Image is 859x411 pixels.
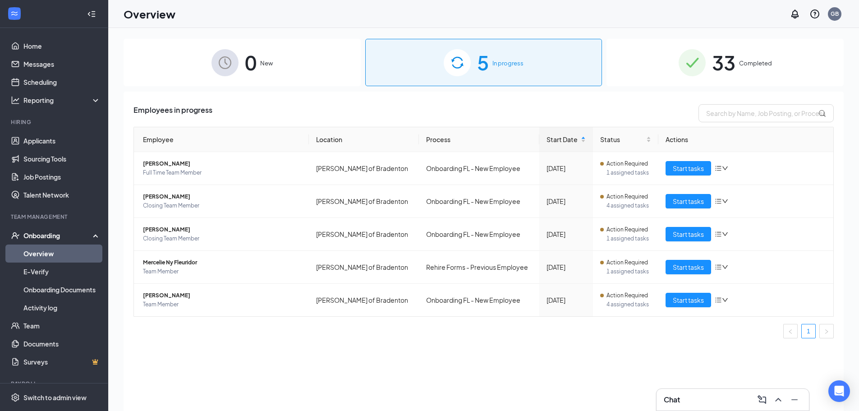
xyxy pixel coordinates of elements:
button: Start tasks [666,293,711,307]
button: Start tasks [666,260,711,274]
div: [DATE] [547,229,586,239]
span: 1 assigned tasks [606,168,651,177]
a: Onboarding Documents [23,281,101,299]
span: bars [715,263,722,271]
span: left [788,329,793,334]
td: Onboarding FL - New Employee [419,284,539,316]
td: Onboarding FL - New Employee [419,218,539,251]
span: [PERSON_NAME] [143,159,302,168]
a: Activity log [23,299,101,317]
a: Documents [23,335,101,353]
li: 1 [801,324,816,338]
span: bars [715,231,722,238]
span: Full Time Team Member [143,168,302,177]
button: ComposeMessage [755,393,769,407]
a: Home [23,37,101,55]
span: Action Required [606,192,648,201]
div: Open Intercom Messenger [828,380,850,402]
span: down [722,231,728,237]
button: right [819,324,834,338]
span: Start tasks [673,295,704,305]
span: down [722,264,728,270]
span: Closing Team Member [143,201,302,210]
button: Start tasks [666,161,711,175]
button: Minimize [787,393,802,407]
a: Team [23,317,101,335]
a: Overview [23,245,101,263]
h1: Overview [124,6,175,22]
svg: QuestionInfo [809,9,820,19]
th: Process [419,127,539,152]
span: Start tasks [673,229,704,239]
div: Onboarding [23,231,93,240]
div: Switch to admin view [23,393,87,402]
td: [PERSON_NAME] of Bradenton [309,185,419,218]
span: In progress [492,59,524,68]
span: [PERSON_NAME] [143,192,302,201]
button: Start tasks [666,194,711,208]
span: bars [715,198,722,205]
span: Start Date [547,134,579,144]
span: bars [715,165,722,172]
td: [PERSON_NAME] of Bradenton [309,218,419,251]
svg: WorkstreamLogo [10,9,19,18]
td: Rehire Forms - Previous Employee [419,251,539,284]
span: [PERSON_NAME] [143,291,302,300]
a: 1 [802,324,815,338]
a: Scheduling [23,73,101,91]
span: Start tasks [673,163,704,173]
span: Action Required [606,291,648,300]
div: [DATE] [547,295,586,305]
th: Status [593,127,658,152]
span: Team Member [143,300,302,309]
span: New [260,59,273,68]
div: Payroll [11,380,99,388]
svg: Settings [11,393,20,402]
span: bars [715,296,722,304]
div: GB [831,10,839,18]
svg: ComposeMessage [757,394,767,405]
svg: Minimize [789,394,800,405]
a: Applicants [23,132,101,150]
span: down [722,165,728,171]
span: 4 assigned tasks [606,201,651,210]
button: ChevronUp [771,393,786,407]
td: [PERSON_NAME] of Bradenton [309,284,419,316]
td: [PERSON_NAME] of Bradenton [309,152,419,185]
div: [DATE] [547,163,586,173]
th: Employee [134,127,309,152]
td: Onboarding FL - New Employee [419,185,539,218]
div: Hiring [11,118,99,126]
input: Search by Name, Job Posting, or Process [698,104,834,122]
a: SurveysCrown [23,353,101,371]
a: Messages [23,55,101,73]
span: 1 assigned tasks [606,234,651,243]
a: Job Postings [23,168,101,186]
span: down [722,297,728,303]
a: E-Verify [23,263,101,281]
span: Action Required [606,258,648,267]
td: [PERSON_NAME] of Bradenton [309,251,419,284]
button: left [783,324,798,338]
span: Start tasks [673,196,704,206]
th: Location [309,127,419,152]
h3: Chat [664,395,680,405]
span: Action Required [606,159,648,168]
span: [PERSON_NAME] [143,225,302,234]
svg: UserCheck [11,231,20,240]
svg: Analysis [11,96,20,105]
li: Next Page [819,324,834,338]
span: Employees in progress [133,104,212,122]
div: Team Management [11,213,99,221]
th: Actions [658,127,833,152]
div: [DATE] [547,196,586,206]
span: Team Member [143,267,302,276]
span: Completed [739,59,772,68]
li: Previous Page [783,324,798,338]
span: Start tasks [673,262,704,272]
div: [DATE] [547,262,586,272]
span: Closing Team Member [143,234,302,243]
span: 4 assigned tasks [606,300,651,309]
a: Talent Network [23,186,101,204]
svg: Notifications [790,9,800,19]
